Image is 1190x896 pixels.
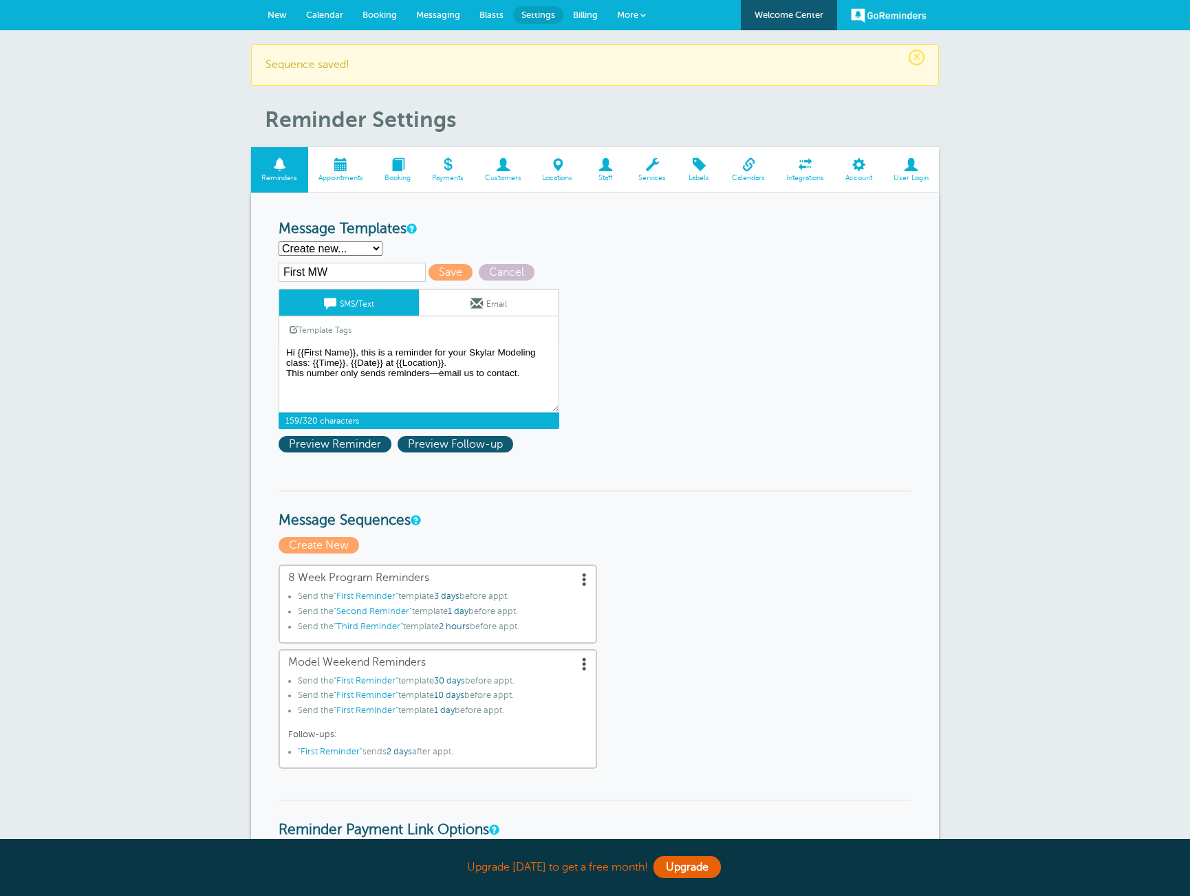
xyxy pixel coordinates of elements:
a: Message Sequences allow you to setup multiple reminder schedules that can use different Message T... [411,516,419,525]
a: Customers [474,147,532,193]
span: × [909,50,924,65]
span: Preview Follow-up [398,436,513,452]
span: 2 hours [439,622,470,631]
a: Account [834,147,883,193]
a: These settings apply to all templates. Automatically add a payment link to your reminders if an a... [489,825,497,834]
span: Labels [684,174,715,182]
a: Booking [374,147,422,193]
a: Settings [513,6,563,24]
li: Send the template before appt. [298,591,587,607]
h3: Message Sequences [279,490,911,529]
span: Payments [428,174,467,182]
a: Upgrade [653,856,721,878]
span: Customers [481,174,525,182]
a: Integrations [776,147,835,193]
span: "First Reminder" [334,591,398,601]
a: Locations [532,147,583,193]
span: 10 days [434,690,464,700]
span: Booking [381,174,415,182]
span: Settings [521,10,555,20]
a: SMS/Text [279,289,419,316]
span: Reminders [258,174,301,182]
span: 3 days [434,591,459,601]
span: Account [841,174,876,182]
a: Cancel [479,266,538,278]
span: 8 Week Program Reminders [288,571,587,584]
span: "Second Reminder" [334,607,412,616]
a: Staff [583,147,628,193]
span: 1 day [434,706,455,715]
a: 8 Week Program Reminders Send the"First Reminder"template3 daysbefore appt.Send the"Second Remind... [279,565,597,643]
span: Save [429,264,473,281]
li: Send the template before appt. [298,622,587,637]
li: sends after appt. [298,747,587,762]
span: "First Reminder" [334,676,398,686]
li: Send the template before appt. [298,607,587,622]
span: Preview Reminder [279,436,391,452]
a: Email [419,289,559,316]
span: User Login [889,174,932,182]
span: Create New [279,537,359,554]
iframe: Resource center [1135,841,1176,882]
p: Sequence saved! [266,58,924,72]
span: Blasts [479,10,504,20]
span: 30 days [434,676,465,686]
span: "First Reminder" [334,706,398,715]
span: New [268,10,287,20]
input: Template Name [279,263,426,282]
span: Messaging [416,10,460,20]
textarea: Hi {{First Name}}, this is a reminder for your Skylar Modeling class: {{Time}}, {{Date}} at {{Loc... [279,344,559,413]
a: Labels [677,147,722,193]
span: Integrations [783,174,828,182]
span: Booking [363,10,397,20]
span: Calendar [306,10,343,20]
span: Staff [590,174,621,182]
li: Send the template before appt. [298,690,587,706]
span: "First Reminder" [334,690,398,700]
a: Template Tags [279,316,362,343]
span: Cancel [479,264,534,281]
span: Billing [573,10,598,20]
span: "First Reminder" [298,747,363,756]
h3: Message Templates [279,221,911,238]
span: 159/320 characters [279,413,559,429]
a: Save [429,266,479,278]
a: Appointments [308,147,374,193]
h1: Reminder Settings [265,107,939,133]
a: Create New [279,539,363,551]
a: Preview Reminder [279,438,398,450]
span: Calendars [728,174,769,182]
a: This is the wording for your reminder and follow-up messages. You can create multiple templates i... [407,224,415,233]
a: Preview Follow-up [398,438,517,450]
span: Model Weekend Reminders [288,656,587,669]
a: Payments [421,147,474,193]
span: 1 day [448,607,468,616]
p: Follow-ups: [288,730,587,740]
span: Services [635,174,670,182]
a: Calendars [722,147,776,193]
a: User Login [883,147,939,193]
span: More [617,10,638,20]
li: Send the template before appt. [298,706,587,721]
a: Services [628,147,677,193]
div: Upgrade [DATE] to get a free month! [251,853,939,882]
span: 2 days [387,747,412,756]
span: "Third Reminder" [334,622,403,631]
h3: Reminder Payment Link Options [279,800,911,839]
span: Locations [539,174,576,182]
span: Appointments [315,174,367,182]
a: Model Weekend Reminders Send the"First Reminder"template30 daysbefore appt.Send the"First Reminde... [279,649,597,769]
li: Send the template before appt. [298,676,587,691]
